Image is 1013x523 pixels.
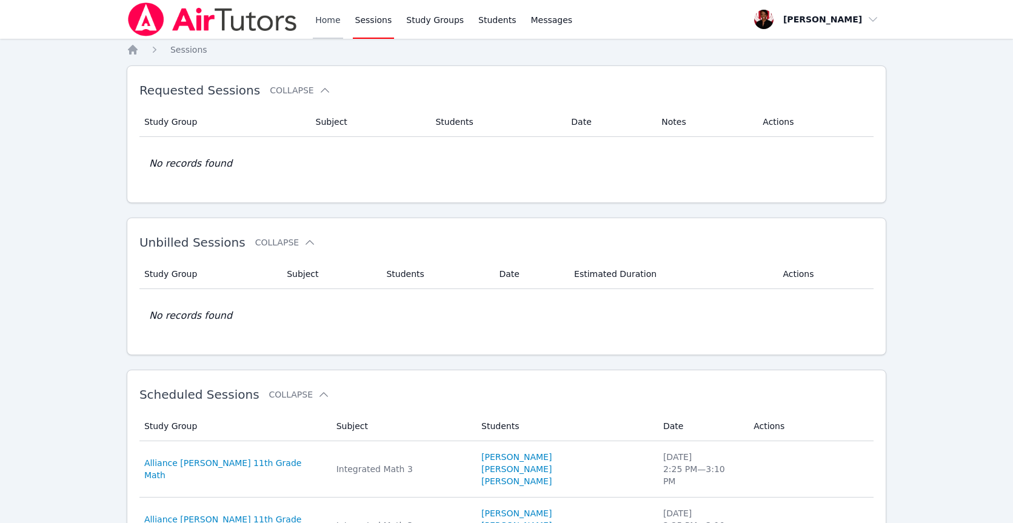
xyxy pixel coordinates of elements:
th: Study Group [139,107,309,137]
span: Messages [531,14,573,26]
a: [PERSON_NAME] [481,463,552,475]
button: Collapse [269,388,330,401]
a: [PERSON_NAME] [481,451,552,463]
th: Actions [775,259,874,289]
th: Date [656,411,746,441]
th: Estimated Duration [567,259,775,289]
td: No records found [139,289,874,342]
tr: Alliance [PERSON_NAME] 11th Grade MathIntegrated Math 3[PERSON_NAME][PERSON_NAME][PERSON_NAME][DA... [139,441,874,498]
th: Subject [329,411,474,441]
a: Sessions [170,44,207,56]
button: Collapse [270,84,330,96]
span: Scheduled Sessions [139,387,259,402]
th: Date [492,259,567,289]
span: Unbilled Sessions [139,235,246,250]
th: Study Group [139,411,329,441]
div: [DATE] 2:25 PM — 3:10 PM [663,451,739,487]
a: [PERSON_NAME] [481,507,552,519]
th: Actions [746,411,874,441]
th: Subject [309,107,429,137]
button: Collapse [255,236,316,248]
span: Requested Sessions [139,83,260,98]
a: [PERSON_NAME] [481,475,552,487]
a: Alliance [PERSON_NAME] 11th Grade Math [144,457,322,481]
span: Sessions [170,45,207,55]
th: Students [379,259,492,289]
th: Study Group [139,259,279,289]
div: Integrated Math 3 [336,463,467,475]
th: Students [474,411,656,441]
th: Subject [279,259,379,289]
th: Date [564,107,654,137]
img: Air Tutors [127,2,298,36]
nav: Breadcrumb [127,44,886,56]
td: No records found [139,137,874,190]
th: Students [428,107,564,137]
th: Actions [755,107,874,137]
th: Notes [654,107,755,137]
